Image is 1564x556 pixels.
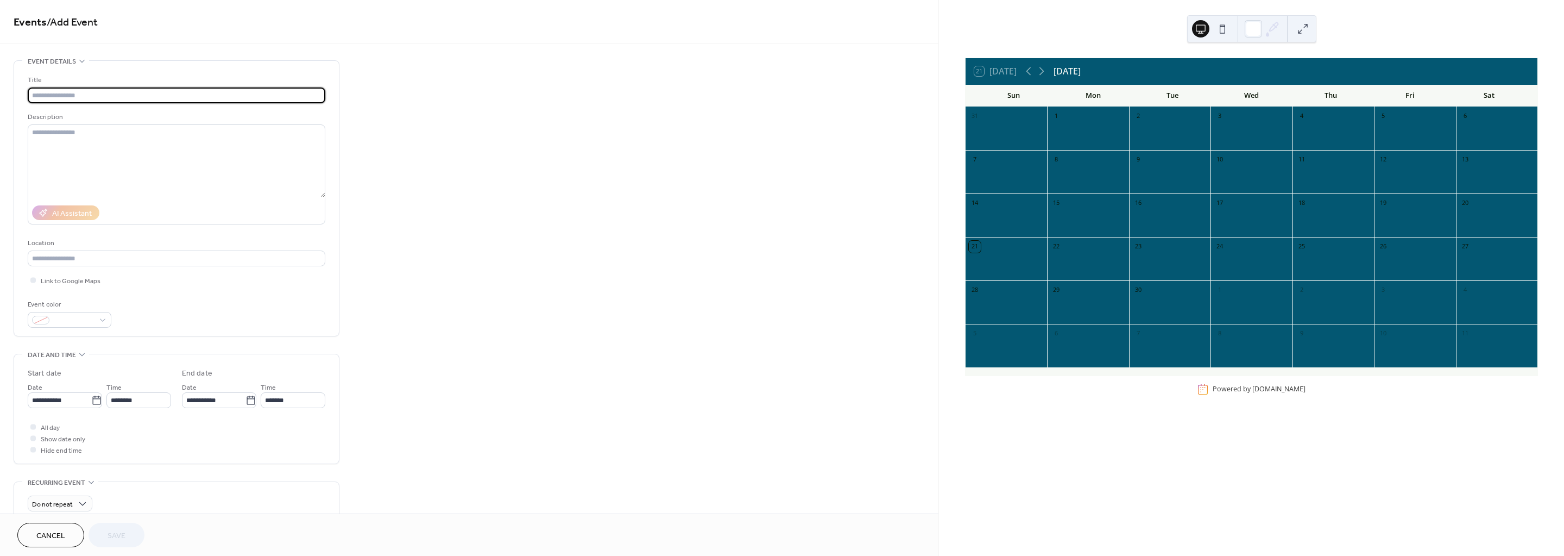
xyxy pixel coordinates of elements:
div: 10 [1214,154,1226,166]
span: Hide end time [41,445,82,457]
div: 19 [1377,197,1389,209]
span: Cancel [36,530,65,542]
div: Event color [28,299,109,310]
div: 3 [1214,110,1226,122]
div: Title [28,74,323,86]
div: 11 [1459,328,1471,340]
span: / Add Event [47,12,98,33]
div: 23 [1132,241,1144,253]
span: Recurring event [28,477,85,489]
div: 17 [1214,197,1226,209]
div: 3 [1377,284,1389,296]
div: 29 [1050,284,1062,296]
div: 16 [1132,197,1144,209]
div: Fri [1370,85,1449,107]
div: 6 [1050,328,1062,340]
div: [DATE] [1054,65,1081,78]
div: Description [28,111,323,123]
div: Mon [1054,85,1133,107]
div: 31 [969,110,981,122]
div: 7 [969,154,981,166]
div: 9 [1296,328,1308,340]
div: End date [182,368,212,379]
div: 1 [1214,284,1226,296]
span: Show date only [41,434,85,445]
div: 30 [1132,284,1144,296]
div: 1 [1050,110,1062,122]
div: 5 [969,328,981,340]
a: Events [14,12,47,33]
div: 13 [1459,154,1471,166]
a: [DOMAIN_NAME] [1252,384,1306,393]
div: 6 [1459,110,1471,122]
span: All day [41,422,60,434]
div: 27 [1459,241,1471,253]
span: Time [261,382,276,393]
span: Date [182,382,197,393]
div: 15 [1050,197,1062,209]
div: 22 [1050,241,1062,253]
div: 24 [1214,241,1226,253]
div: Start date [28,368,61,379]
div: Powered by [1213,384,1306,393]
div: Sun [974,85,1054,107]
span: Link to Google Maps [41,276,100,287]
div: Location [28,238,323,249]
span: Date and time [28,349,76,361]
button: Cancel [17,523,84,547]
div: 5 [1377,110,1389,122]
span: Date [28,382,42,393]
div: Tue [1133,85,1212,107]
span: Event details [28,56,76,67]
div: 11 [1296,154,1308,166]
div: 12 [1377,154,1389,166]
div: Thu [1291,85,1370,107]
span: Time [106,382,122,393]
div: Sat [1449,85,1529,107]
div: 18 [1296,197,1308,209]
div: 8 [1050,154,1062,166]
div: 2 [1132,110,1144,122]
div: 10 [1377,328,1389,340]
div: 21 [969,241,981,253]
div: 9 [1132,154,1144,166]
div: 26 [1377,241,1389,253]
div: 2 [1296,284,1308,296]
div: 8 [1214,328,1226,340]
div: 7 [1132,328,1144,340]
div: 14 [969,197,981,209]
div: 4 [1459,284,1471,296]
div: Wed [1212,85,1291,107]
div: 25 [1296,241,1308,253]
span: Do not repeat [32,498,73,511]
div: 28 [969,284,981,296]
div: 4 [1296,110,1308,122]
div: 20 [1459,197,1471,209]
